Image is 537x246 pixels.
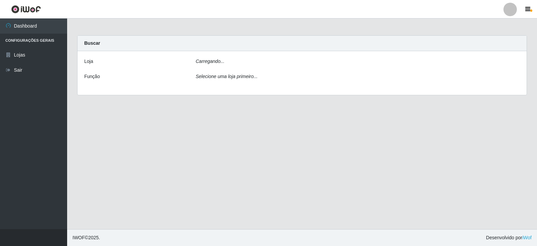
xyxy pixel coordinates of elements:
[196,74,257,79] i: Selecione uma loja primeiro...
[196,59,225,64] i: Carregando...
[72,234,100,241] span: © 2025 .
[84,58,93,65] label: Loja
[522,235,532,240] a: iWof
[11,5,41,13] img: CoreUI Logo
[84,40,100,46] strong: Buscar
[84,73,100,80] label: Função
[72,235,85,240] span: IWOF
[486,234,532,241] span: Desenvolvido por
